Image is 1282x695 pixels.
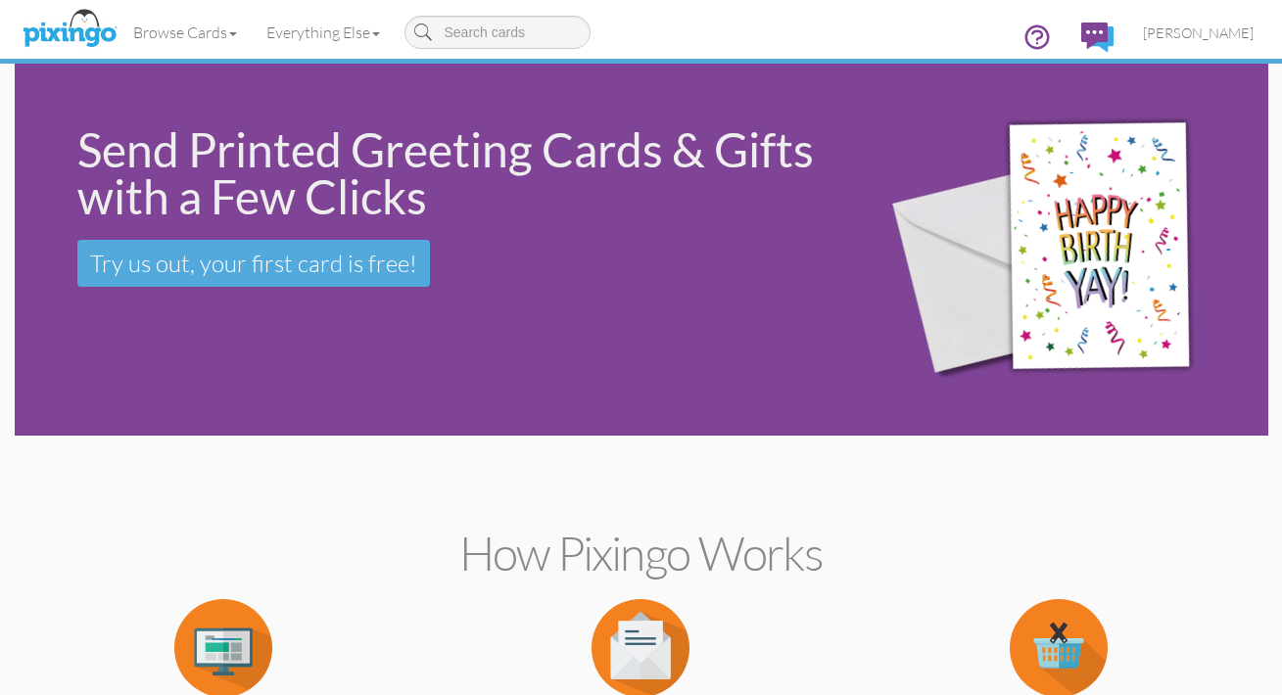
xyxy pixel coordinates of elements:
a: Try us out, your first card is free! [77,240,430,287]
a: [PERSON_NAME] [1128,8,1268,58]
img: 942c5090-71ba-4bfc-9a92-ca782dcda692.png [861,69,1262,432]
a: Everything Else [252,8,395,57]
input: Search cards [404,16,591,49]
span: [PERSON_NAME] [1143,24,1254,41]
div: Send Printed Greeting Cards & Gifts with a Few Clicks [77,126,834,220]
h2: How Pixingo works [49,528,1234,579]
img: comments.svg [1081,23,1114,52]
a: Browse Cards [119,8,252,57]
img: pixingo logo [18,5,121,54]
span: Try us out, your first card is free! [90,249,417,278]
